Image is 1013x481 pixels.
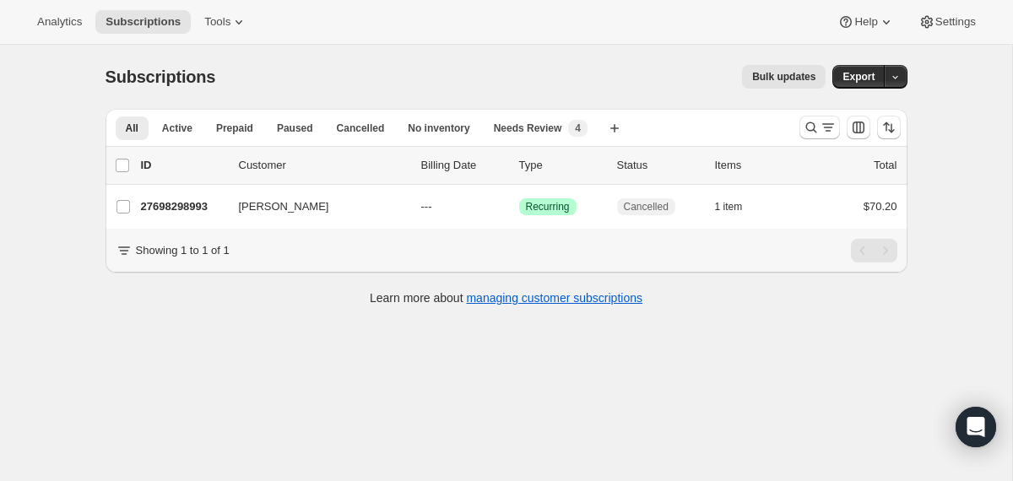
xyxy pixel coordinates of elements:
button: Analytics [27,10,92,34]
p: 27698298993 [141,198,225,215]
span: Prepaid [216,122,253,135]
span: Cancelled [624,200,669,213]
span: Subscriptions [106,15,181,29]
span: Cancelled [337,122,385,135]
button: Bulk updates [742,65,826,89]
nav: Pagination [851,239,897,262]
span: All [126,122,138,135]
span: Settings [935,15,976,29]
p: Total [874,157,897,174]
p: Learn more about [370,289,642,306]
p: Billing Date [421,157,506,174]
div: IDCustomerBilling DateTypeStatusItemsTotal [141,157,897,174]
button: Tools [194,10,257,34]
button: Create new view [601,116,628,140]
span: Analytics [37,15,82,29]
span: Needs Review [494,122,562,135]
button: Export [832,65,885,89]
div: Items [715,157,799,174]
span: No inventory [408,122,469,135]
p: ID [141,157,225,174]
button: Search and filter results [799,116,840,139]
button: Sort the results [877,116,901,139]
div: Open Intercom Messenger [956,407,996,447]
button: Help [827,10,904,34]
div: Type [519,157,604,174]
span: Subscriptions [106,68,216,86]
span: 1 item [715,200,743,213]
button: [PERSON_NAME] [229,193,398,220]
span: 4 [575,122,581,135]
p: Customer [239,157,408,174]
button: 1 item [715,195,761,219]
span: Paused [277,122,313,135]
span: Tools [204,15,230,29]
div: 27698298993[PERSON_NAME]---SuccessRecurringCancelled1 item$70.20 [141,195,897,219]
span: $70.20 [864,200,897,213]
span: Help [854,15,877,29]
span: Bulk updates [752,70,815,84]
button: Subscriptions [95,10,191,34]
span: Recurring [526,200,570,213]
p: Showing 1 to 1 of 1 [136,242,230,259]
button: Settings [908,10,986,34]
span: [PERSON_NAME] [239,198,329,215]
p: Status [617,157,702,174]
a: managing customer subscriptions [466,291,642,305]
button: Customize table column order and visibility [847,116,870,139]
span: Export [842,70,875,84]
span: --- [421,200,432,213]
span: Active [162,122,192,135]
